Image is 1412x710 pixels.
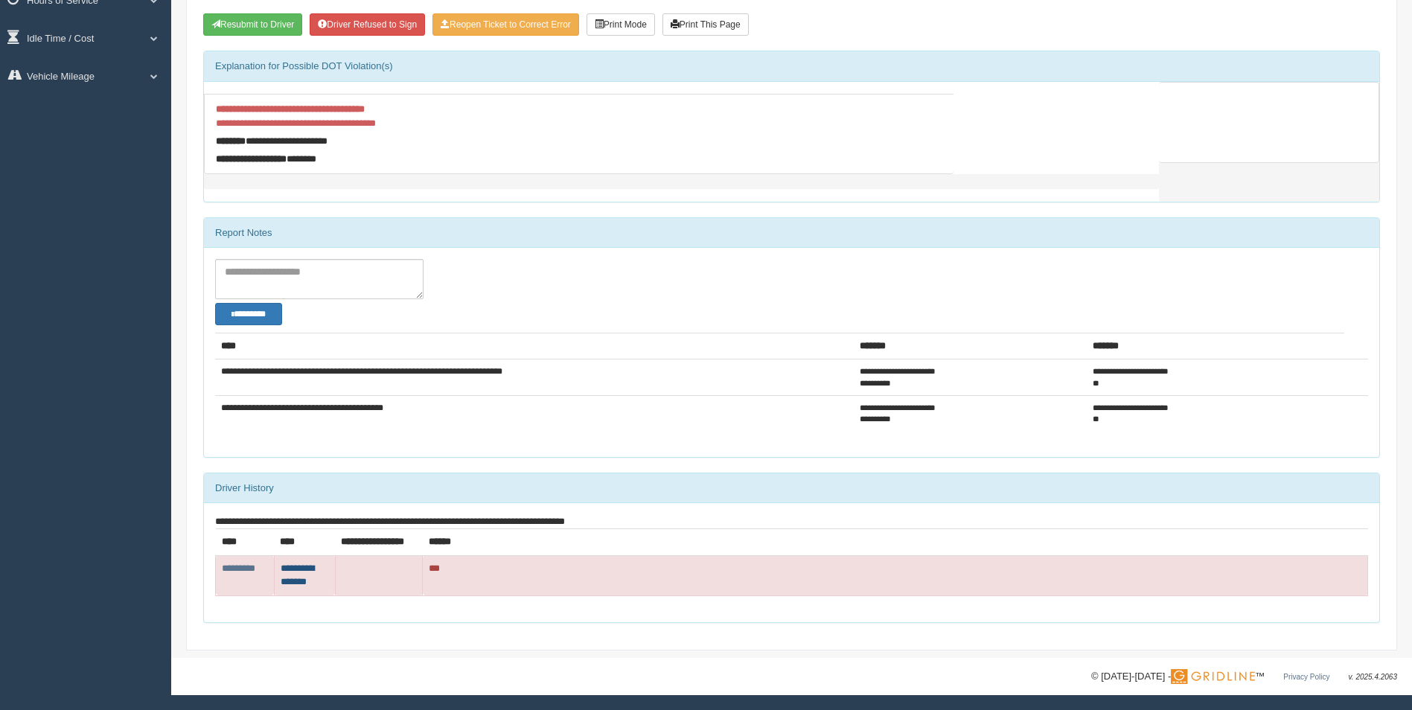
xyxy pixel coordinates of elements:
[587,13,655,36] button: Print Mode
[1171,669,1255,684] img: Gridline
[310,13,425,36] button: Driver Refused to Sign
[204,51,1379,81] div: Explanation for Possible DOT Violation(s)
[662,13,749,36] button: Print This Page
[1091,669,1397,685] div: © [DATE]-[DATE] - ™
[1283,673,1329,681] a: Privacy Policy
[215,303,282,325] button: Change Filter Options
[1349,673,1397,681] span: v. 2025.4.2063
[204,473,1379,503] div: Driver History
[432,13,579,36] button: Reopen Ticket
[203,13,302,36] button: Resubmit To Driver
[204,218,1379,248] div: Report Notes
